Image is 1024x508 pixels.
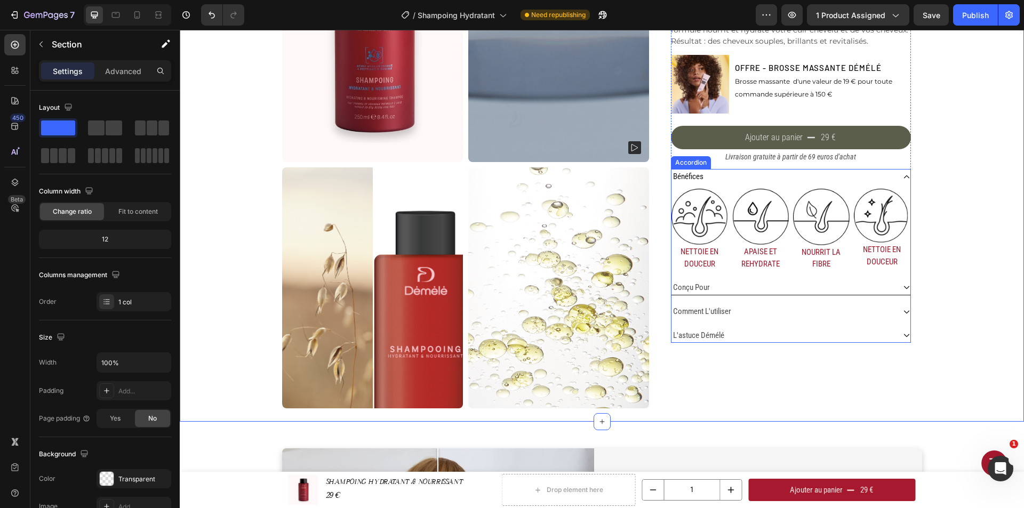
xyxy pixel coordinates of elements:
div: 12 [41,232,169,247]
span: Change ratio [53,207,92,216]
iframe: Intercom live chat [988,456,1013,481]
div: Add... [118,386,169,396]
button: 7 [4,4,79,26]
div: Page padding [39,414,91,423]
p: 7 [70,9,75,21]
span: Shampoing Hydratant [418,10,495,21]
button: Ajouter au panier [491,96,731,119]
p: NOURRIT LA FIBRE [614,216,669,240]
div: Layout [39,101,75,115]
div: Undo/Redo [201,4,244,26]
div: Ajouter au panier [565,102,623,114]
p: APAISE ET REHYDRATE [554,216,608,240]
img: gempages_531459662973764496-17164421-e77e-469b-b939-6b5063fa4a38.png [613,159,670,215]
button: Publish [953,4,998,26]
span: Need republishing [531,10,586,20]
p: l'astuce démélé [493,300,545,312]
p: bénéfices [493,141,524,153]
div: Padding [39,386,63,396]
button: Save [914,4,949,26]
input: Auto [97,353,171,372]
p: Settings [53,66,83,77]
div: Color [39,474,55,483]
span: 1 product assigned [816,10,885,21]
div: 1 col [118,297,169,307]
div: 29 € [640,101,657,115]
div: Background [39,447,91,462]
div: Column width [39,184,95,199]
p: conçu pour [493,252,530,264]
button: 1 product assigned [807,4,909,26]
p: Section [52,38,139,51]
p: Advanced [105,66,141,77]
span: Fit to content [118,207,158,216]
span: Brosse massante d'une valeur de 19 € pour toute commande supérieure à 150 € [555,47,713,68]
div: Accordion [493,128,529,138]
img: gempages_531459662973764496-f5d20038-1137-49c5-9536-bf2bdaf82ed4.png [492,159,548,215]
span: Save [923,11,940,20]
div: Width [39,358,57,367]
div: Transparent [118,474,169,484]
span: / [413,10,415,21]
div: 450 [10,114,26,122]
div: Order [39,297,57,307]
img: gempages_531459662973764496-ce8b1f98-98e4-4f3a-af04-f1fa66b5e7aa.png [553,159,609,215]
img: gempages_531459662973764496-2e551537-a633-45ec-9cd4-139d14a95e04.png [674,159,731,213]
p: NETTOIE EN DOUCEUR [675,214,730,238]
span: offre - Brosse massante démélé [555,33,702,43]
div: Publish [962,10,989,21]
p: NETTOIE EN DOUCEUR [493,216,547,240]
div: Size [39,330,67,345]
span: 1 [1010,440,1018,448]
iframe: Design area [180,30,1024,508]
div: Columns management [39,268,122,283]
i: Livraison gratuite à partir de 69 euros d'achat [546,123,676,131]
span: Yes [110,414,121,423]
img: gempages_531459662973764496-ebc71e26-690b-4cf2-ac24-3459bf34707b.png [491,25,550,84]
span: No [148,414,157,423]
div: Beta [8,195,26,204]
p: comment l'utiliser [493,276,551,288]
